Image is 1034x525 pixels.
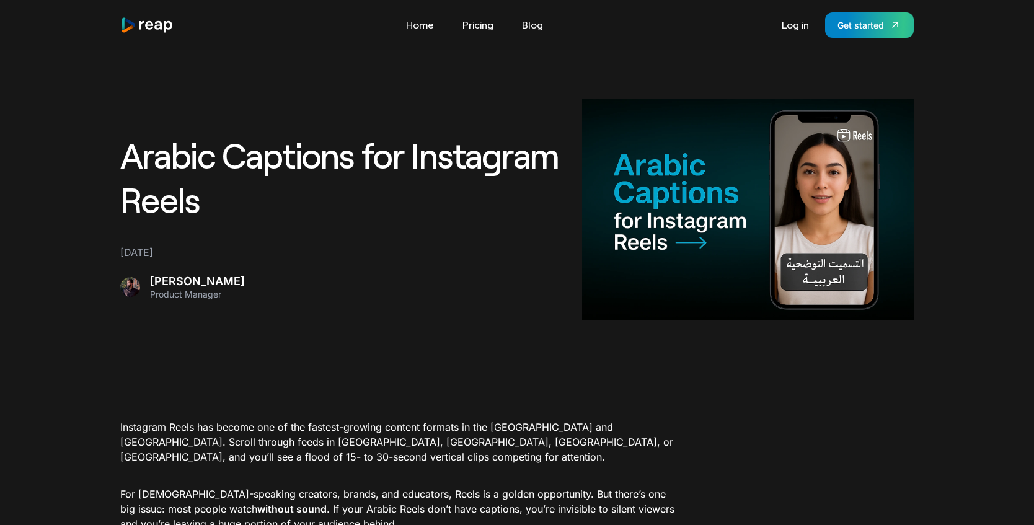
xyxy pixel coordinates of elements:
[150,275,245,289] div: [PERSON_NAME]
[120,245,567,260] div: [DATE]
[120,17,174,33] a: home
[120,133,567,223] h1: Arabic Captions for Instagram Reels
[825,12,914,38] a: Get started
[456,15,500,35] a: Pricing
[582,99,914,320] img: AI Video Clipping and Respurposing
[150,289,245,300] div: Product Manager
[120,17,174,33] img: reap logo
[400,15,440,35] a: Home
[257,503,327,515] strong: without sound
[837,19,884,32] div: Get started
[775,15,815,35] a: Log in
[120,420,681,464] p: Instagram Reels has become one of the fastest-growing content formats in the [GEOGRAPHIC_DATA] an...
[516,15,549,35] a: Blog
